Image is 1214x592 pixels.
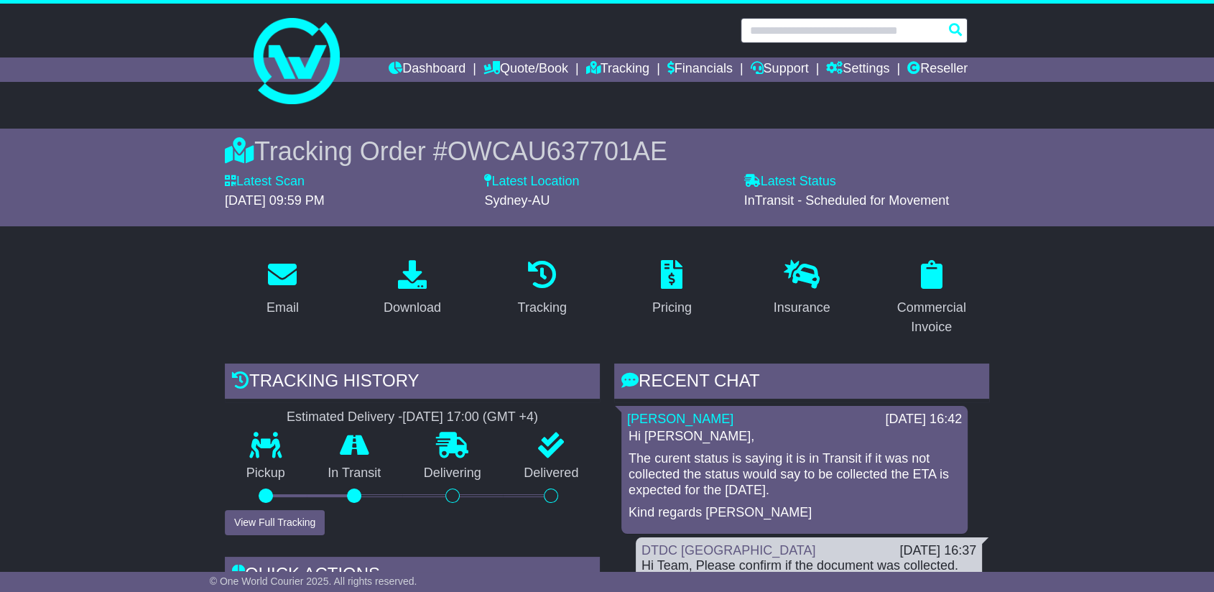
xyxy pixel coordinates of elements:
div: [DATE] 17:00 (GMT +4) [402,410,538,425]
div: Pricing [652,298,692,318]
div: Email [267,298,299,318]
a: DTDC [GEOGRAPHIC_DATA] [641,543,815,558]
div: Insurance [773,298,830,318]
a: Insurance [764,255,839,323]
a: Reseller [907,57,968,82]
p: Pickup [225,466,307,481]
p: Hi [PERSON_NAME], [629,429,960,445]
a: Settings [826,57,889,82]
div: Tracking history [225,364,600,402]
p: Delivering [402,466,503,481]
a: Tracking [586,57,649,82]
a: Financials [667,57,733,82]
a: Dashboard [389,57,465,82]
div: Commercial Invoice [883,298,980,337]
div: RECENT CHAT [614,364,989,402]
a: Tracking [509,255,576,323]
label: Latest Location [484,174,579,190]
div: [DATE] 16:42 [885,412,962,427]
div: Estimated Delivery - [225,410,600,425]
a: [PERSON_NAME] [627,412,733,426]
a: Support [750,57,808,82]
p: Delivered [503,466,601,481]
span: Sydney-AU [484,193,550,208]
label: Latest Scan [225,174,305,190]
a: Email [257,255,308,323]
div: Tracking Order # [225,136,989,167]
a: Quote/Book [483,57,568,82]
p: The curent status is saying it is in Transit if it was not collected the status would say to be c... [629,451,960,498]
span: InTransit - Scheduled for Movement [744,193,949,208]
p: Kind regards [PERSON_NAME] [629,505,960,521]
span: [DATE] 09:59 PM [225,193,325,208]
div: [DATE] 16:37 [899,543,976,559]
button: View Full Tracking [225,510,325,535]
span: OWCAU637701AE [448,137,667,166]
div: Hi Team, Please confirm if the document was collected. Thanks, [PERSON_NAME] [641,558,976,589]
div: Tracking [518,298,567,318]
span: © One World Courier 2025. All rights reserved. [210,575,417,587]
a: Pricing [643,255,701,323]
p: In Transit [307,466,403,481]
div: Download [384,298,441,318]
label: Latest Status [744,174,836,190]
a: Commercial Invoice [874,255,989,342]
a: Download [374,255,450,323]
